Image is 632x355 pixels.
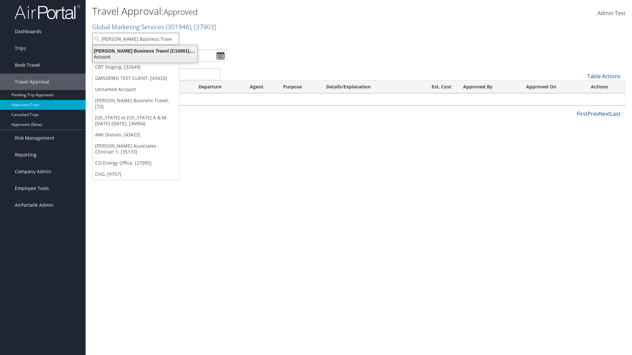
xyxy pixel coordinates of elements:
span: Risk Management [15,130,54,146]
a: Global Marketing Services [92,22,216,31]
span: Reporting [15,147,37,163]
span: Admin Test [597,10,625,17]
span: Travel Approval [15,74,49,90]
th: Purpose [277,81,320,93]
a: GMSDEMO TEST CLIENT, [43433] [92,73,179,84]
span: Book Travel [15,57,40,73]
h1: Travel Approval: [92,4,448,18]
th: Details/Explanation [320,81,412,93]
a: Table Actions [587,73,620,80]
a: [PERSON_NAME] Business Travel, [72] [92,95,179,112]
img: airportal-logo.png [14,4,80,20]
small: Approved [164,6,197,17]
input: Search Accounts [92,33,179,45]
a: CBT Staging, [32649] [92,61,179,73]
span: AirPortal® Admin [15,197,54,213]
th: Departure: activate to sort column ascending [193,81,244,93]
p: Filter: [92,35,448,43]
th: Approved By: activate to sort column ascending [457,81,520,93]
div: [PERSON_NAME] Business Travel (C10001), [72] [89,48,201,54]
a: CHG, [9757] [92,169,179,180]
a: CO Energy Office, [27095] [92,157,179,169]
div: Account [89,54,201,60]
span: ( 301946 ) [166,22,191,31]
span: Employee Tools [15,180,49,197]
a: Admin Test [597,3,625,24]
span: Trips [15,40,26,57]
a: [PERSON_NAME] Associates - Clinician 1, [35133] [92,140,179,157]
span: Company Admin [15,163,51,180]
span: Dashboards [15,23,41,40]
a: First [577,110,588,117]
a: Next [599,110,610,117]
th: Agent [244,81,277,93]
a: [US_STATE] vs [US_STATE] A & M [DATE]-[DATE], [36904] [92,112,179,129]
a: Last [610,110,620,117]
a: AMI Divison, [43423] [92,129,179,140]
a: Unnamed Account [92,84,179,95]
th: Est. Cost: activate to sort column ascending [412,81,457,93]
th: Actions [585,81,625,93]
span: , [ 37903 ] [191,22,216,31]
th: Approved On: activate to sort column ascending [520,81,585,93]
td: No data available in table [92,93,625,105]
a: Prev [588,110,599,117]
